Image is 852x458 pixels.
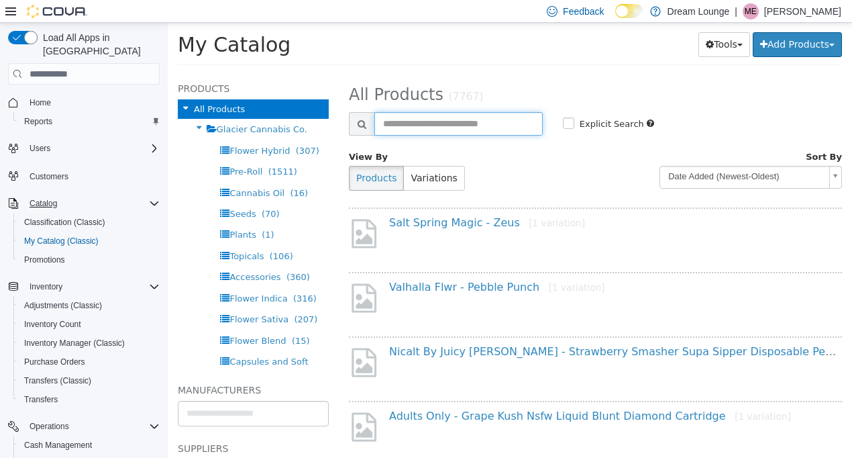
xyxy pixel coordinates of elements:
span: Transfers [24,394,58,405]
a: Promotions [19,252,70,268]
span: Cash Management [24,440,92,451]
label: Explicit Search [409,95,476,108]
span: Transfers (Classic) [19,373,160,389]
span: (1) [94,207,106,217]
button: Transfers [13,390,165,409]
span: Inventory Count [19,316,160,332]
small: [1 variation] [567,388,623,399]
span: Operations [24,418,160,434]
button: Users [24,140,56,156]
span: Catalog [30,198,57,209]
span: All Products [181,62,276,81]
a: Inventory Manager (Classic) [19,335,130,351]
span: All Products [26,81,77,91]
span: Inventory [30,281,62,292]
a: My Catalog (Classic) [19,233,104,249]
button: Cash Management [13,436,165,455]
span: Cash Management [19,437,160,453]
span: Customers [30,171,68,182]
span: Purchase Orders [19,354,160,370]
span: Home [24,94,160,111]
img: missing-image.png [181,323,211,356]
a: Customers [24,169,74,185]
span: Flower Indica [62,271,119,281]
a: Classification (Classic) [19,214,111,230]
span: (207) [126,291,150,302]
a: Salt Spring Magic - Zeus[1 variation] [221,193,417,206]
button: My Catalog (Classic) [13,232,165,250]
span: (15) [124,313,142,323]
img: missing-image.png [181,387,211,420]
span: (1511) [101,144,129,154]
span: Users [24,140,160,156]
small: [1 variation] [381,259,437,270]
button: Reports [13,112,165,131]
span: View By [181,129,220,139]
button: Transfers (Classic) [13,371,165,390]
h5: Manufacturers [10,359,161,375]
span: Inventory Count [24,319,81,330]
span: (360) [119,249,142,259]
span: (16) [122,165,140,175]
a: Cash Management [19,437,97,453]
a: Date Added (Newest-Oldest) [492,143,674,166]
a: Inventory Count [19,316,87,332]
a: Transfers [19,392,63,408]
span: (70) [94,186,112,196]
a: Home [24,95,56,111]
span: Reports [24,116,52,127]
h5: Products [10,58,161,74]
img: missing-image.png [181,259,211,291]
button: Adjustments (Classic) [13,296,165,315]
button: Customers [3,166,165,185]
span: Operations [30,421,69,432]
span: Home [30,97,51,108]
span: Adjustments (Classic) [19,297,160,314]
span: Sort By [638,129,674,139]
button: Operations [24,418,74,434]
button: Tools [531,9,582,34]
img: Cova [27,5,87,18]
span: Inventory [24,279,160,295]
span: Transfers (Classic) [24,375,91,386]
span: Inventory Manager (Classic) [24,338,125,349]
span: Promotions [24,255,65,265]
button: Add Products [585,9,674,34]
button: Inventory [3,277,165,296]
span: Inventory Manager (Classic) [19,335,160,351]
a: Nicalt By Juicy [PERSON_NAME] - Strawberry Smasher Supa Sipper Disposable Pen [221,322,730,335]
span: Feedback [563,5,604,18]
span: Pre-Roll [62,144,95,154]
span: Topicals [62,228,96,238]
span: Catalog [24,195,160,212]
span: (316) [125,271,149,281]
button: Operations [3,417,165,436]
span: Cannabis Oil [62,165,117,175]
a: Adults Only - Grape Kush Nsfw Liquid Blunt Diamond Cartridge[1 variation] [221,387,623,400]
span: Reports [19,113,160,130]
span: Glacier Cannabis Co. [49,101,140,111]
small: (7767) [281,68,316,80]
span: My Catalog (Classic) [24,236,99,246]
span: Load All Apps in [GEOGRAPHIC_DATA] [38,31,160,58]
span: (106) [102,228,125,238]
img: missing-image.png [181,194,211,227]
h5: Suppliers [10,418,161,434]
span: Flower Hybrid [62,123,122,133]
a: Adjustments (Classic) [19,297,107,314]
button: Catalog [24,195,62,212]
span: Capsules and Soft Gels Sativa [26,334,141,357]
div: Murray Elliott [743,3,759,19]
span: Flower Sativa [62,291,121,302]
button: Users [3,139,165,158]
small: [1 variation] [361,195,417,205]
span: Flower Blend [62,313,118,323]
span: Accessories [62,249,113,259]
p: [PERSON_NAME] [764,3,841,19]
button: Inventory Count [13,315,165,334]
span: Classification (Classic) [19,214,160,230]
span: Customers [24,167,160,184]
p: Dream Lounge [668,3,730,19]
button: Inventory Manager (Classic) [13,334,165,353]
span: (307) [128,123,152,133]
